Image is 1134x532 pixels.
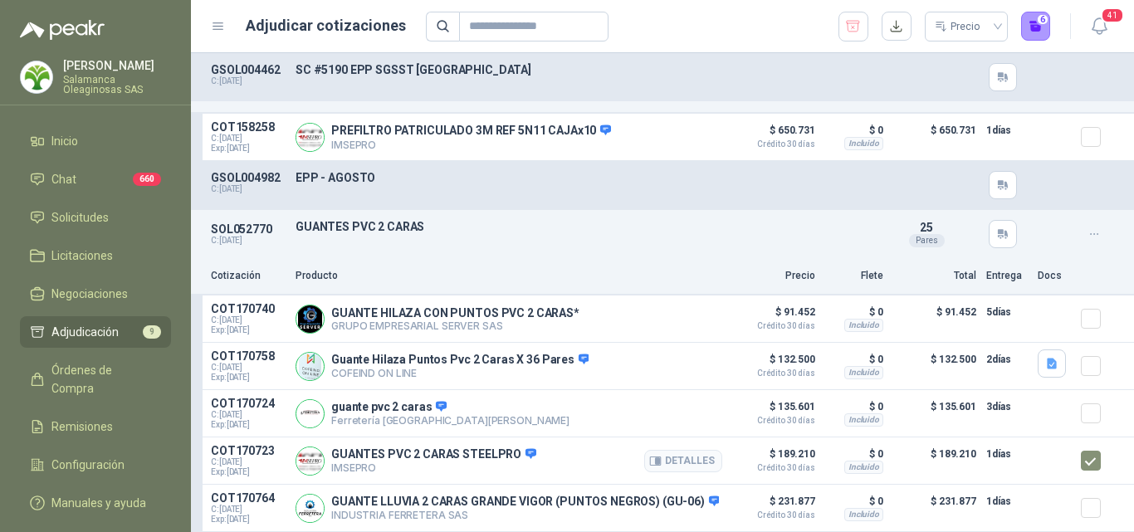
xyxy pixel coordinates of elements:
p: SOL052770 [211,222,286,236]
p: GUANTES PVC 2 CARAS STEELPRO [331,447,536,462]
p: C: [DATE] [211,184,286,194]
span: Exp: [DATE] [211,144,286,154]
span: Crédito 30 días [732,140,815,149]
span: C: [DATE] [211,315,286,325]
p: $ 650.731 [893,120,976,154]
p: Total [893,268,976,284]
p: GUANTE LLUVIA 2 CARAS GRANDE VIGOR (PUNTOS NEGROS) (GU-06) [331,495,719,510]
p: 1 días [986,444,1028,464]
span: Exp: [DATE] [211,467,286,477]
span: Exp: [DATE] [211,373,286,383]
span: Remisiones [51,417,113,436]
p: 1 días [986,491,1028,511]
p: IMSEPRO [331,461,536,474]
div: Incluido [844,319,883,332]
a: Licitaciones [20,240,171,271]
img: Company Logo [296,447,324,475]
p: IMSEPRO [331,139,611,151]
span: Exp: [DATE] [211,515,286,525]
p: $ 91.452 [893,302,976,335]
p: $ 231.877 [732,491,815,520]
p: COT170764 [211,491,286,505]
p: 5 días [986,302,1028,322]
p: GUANTES PVC 2 CARAS [296,220,875,233]
span: Adjudicación [51,323,119,341]
span: C: [DATE] [211,457,286,467]
p: $ 0 [825,444,883,464]
a: Remisiones [20,411,171,442]
p: GRUPO EMPRESARIAL SERVER SAS [331,320,579,332]
p: COT170724 [211,397,286,410]
p: $ 0 [825,397,883,417]
img: Company Logo [296,305,324,333]
p: Salamanca Oleaginosas SAS [63,75,171,95]
span: 660 [133,173,161,186]
span: Manuales y ayuda [51,494,146,512]
p: 3 días [986,397,1028,417]
span: Crédito 30 días [732,369,815,378]
p: $ 650.731 [732,120,815,149]
span: Licitaciones [51,246,113,265]
p: $ 189.210 [732,444,815,472]
p: 1 días [986,120,1028,140]
img: Logo peakr [20,20,105,40]
p: Cotización [211,268,286,284]
div: Incluido [844,366,883,379]
p: guante pvc 2 caras [331,400,569,415]
p: $ 132.500 [732,349,815,378]
p: $ 135.601 [893,397,976,430]
button: 6 [1021,12,1051,41]
p: Precio [732,268,815,284]
span: Negociaciones [51,285,128,303]
img: Company Logo [296,124,324,151]
p: GUANTE HILAZA CON PUNTOS PVC 2 CARAS* [331,306,579,320]
div: Incluido [844,137,883,150]
img: Company Logo [296,495,324,522]
p: GSOL004462 [211,63,286,76]
span: C: [DATE] [211,363,286,373]
p: [PERSON_NAME] [63,60,171,71]
p: Producto [296,268,722,284]
p: C: [DATE] [211,236,286,246]
p: Flete [825,268,883,284]
p: Ferretería [GEOGRAPHIC_DATA][PERSON_NAME] [331,414,569,427]
div: Pares [909,234,945,247]
span: Exp: [DATE] [211,325,286,335]
p: SC #5190 EPP SGSST [GEOGRAPHIC_DATA] [296,63,875,76]
span: Configuración [51,456,125,474]
a: Chat660 [20,164,171,195]
p: COFEIND ON LINE [331,367,589,379]
p: $ 0 [825,120,883,140]
a: Configuración [20,449,171,481]
p: $ 91.452 [732,302,815,330]
button: 41 [1084,12,1114,41]
span: Inicio [51,132,78,150]
p: EPP - AGOSTO [296,171,875,184]
p: C: [DATE] [211,76,286,86]
p: Entrega [986,268,1028,284]
span: C: [DATE] [211,410,286,420]
p: $ 0 [825,302,883,322]
a: Órdenes de Compra [20,354,171,404]
p: COT170758 [211,349,286,363]
p: $ 0 [825,349,883,369]
p: $ 0 [825,491,883,511]
p: COT170723 [211,444,286,457]
p: INDUSTRIA FERRETERA SAS [331,509,719,521]
a: Solicitudes [20,202,171,233]
p: Guante Hilaza Puntos Pvc 2 Caras X 36 Pares [331,353,589,368]
a: Adjudicación9 [20,316,171,348]
span: Exp: [DATE] [211,420,286,430]
p: 2 días [986,349,1028,369]
span: Chat [51,170,76,188]
p: PREFILTRO PATRICULADO 3M REF 5N11 CAJAx10 [331,124,611,139]
p: $ 231.877 [893,491,976,525]
span: Crédito 30 días [732,511,815,520]
span: Crédito 30 días [732,464,815,472]
div: Incluido [844,461,883,474]
div: Precio [935,14,983,39]
span: 9 [143,325,161,339]
p: GSOL004982 [211,171,286,184]
img: Company Logo [296,400,324,427]
span: Solicitudes [51,208,109,227]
